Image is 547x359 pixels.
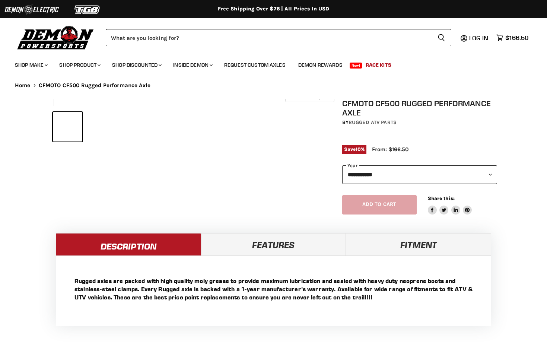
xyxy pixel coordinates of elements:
button: CFMOTO CF500 Rugged Performance Axle thumbnail [53,112,82,142]
a: Description [56,233,201,255]
a: Inside Demon [168,57,217,73]
a: Shop Product [54,57,105,73]
a: Log in [466,35,493,41]
a: Rugged ATV Parts [349,119,397,126]
span: Save % [342,145,367,153]
button: CFMOTO CF500 Rugged Performance Axle thumbnail [85,112,114,142]
h1: CFMOTO CF500 Rugged Performance Axle [342,99,497,117]
button: CFMOTO CF500 Rugged Performance Axle thumbnail [117,112,146,142]
a: Shop Discounted [106,57,166,73]
span: Log in [469,34,488,42]
div: by [342,118,497,127]
span: Share this: [428,196,455,201]
span: From: $166.50 [372,146,408,153]
img: Demon Powersports [15,24,96,51]
img: Demon Electric Logo 2 [4,3,60,17]
select: year [342,165,497,184]
span: 10 [356,146,361,152]
a: Home [15,82,31,89]
button: Search [432,29,451,46]
ul: Main menu [9,54,527,73]
a: Race Kits [360,57,397,73]
span: Click to expand [289,94,330,99]
input: Search [106,29,432,46]
img: TGB Logo 2 [60,3,115,17]
a: $166.50 [493,32,532,43]
span: New! [350,63,362,69]
span: CFMOTO CF500 Rugged Performance Axle [39,82,150,89]
a: Request Custom Axles [219,57,291,73]
aside: Share this: [428,195,472,215]
a: Features [201,233,346,255]
a: Shop Make [9,57,52,73]
a: Demon Rewards [293,57,348,73]
form: Product [106,29,451,46]
a: Fitment [346,233,491,255]
span: $166.50 [505,34,528,41]
p: Rugged axles are packed with high quality moly grease to provide maximum lubrication and sealed w... [74,277,473,301]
